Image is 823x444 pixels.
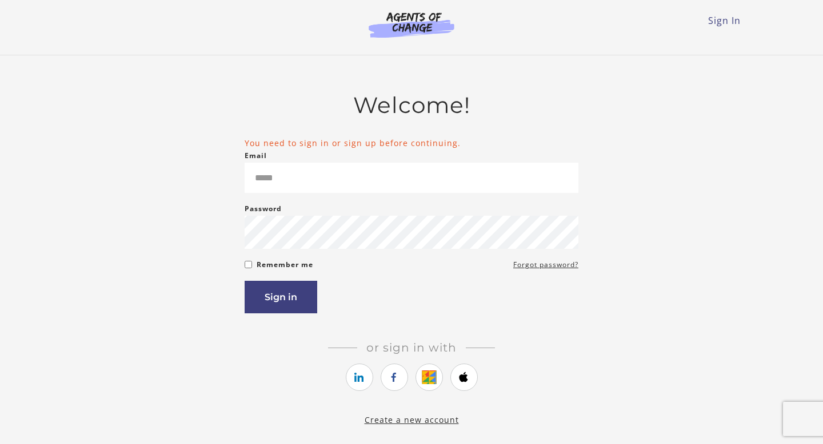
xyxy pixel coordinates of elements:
[245,92,578,119] h2: Welcome!
[357,11,466,38] img: Agents of Change Logo
[245,281,317,313] button: Sign in
[245,202,282,216] label: Password
[245,137,578,149] li: You need to sign in or sign up before continuing.
[381,364,408,391] a: https://courses.thinkific.com/users/auth/facebook?ss%5Breferral%5D=&ss%5Buser_return_to%5D=%2Fcou...
[357,341,466,354] span: Or sign in with
[365,414,459,425] a: Create a new account
[513,258,578,272] a: Forgot password?
[416,364,443,391] a: https://courses.thinkific.com/users/auth/google?ss%5Breferral%5D=&ss%5Buser_return_to%5D=%2Fcours...
[346,364,373,391] a: https://courses.thinkific.com/users/auth/linkedin?ss%5Breferral%5D=&ss%5Buser_return_to%5D=%2Fcou...
[708,14,741,27] a: Sign In
[257,258,313,272] label: Remember me
[450,364,478,391] a: https://courses.thinkific.com/users/auth/apple?ss%5Breferral%5D=&ss%5Buser_return_to%5D=%2Fcourse...
[245,149,267,163] label: Email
